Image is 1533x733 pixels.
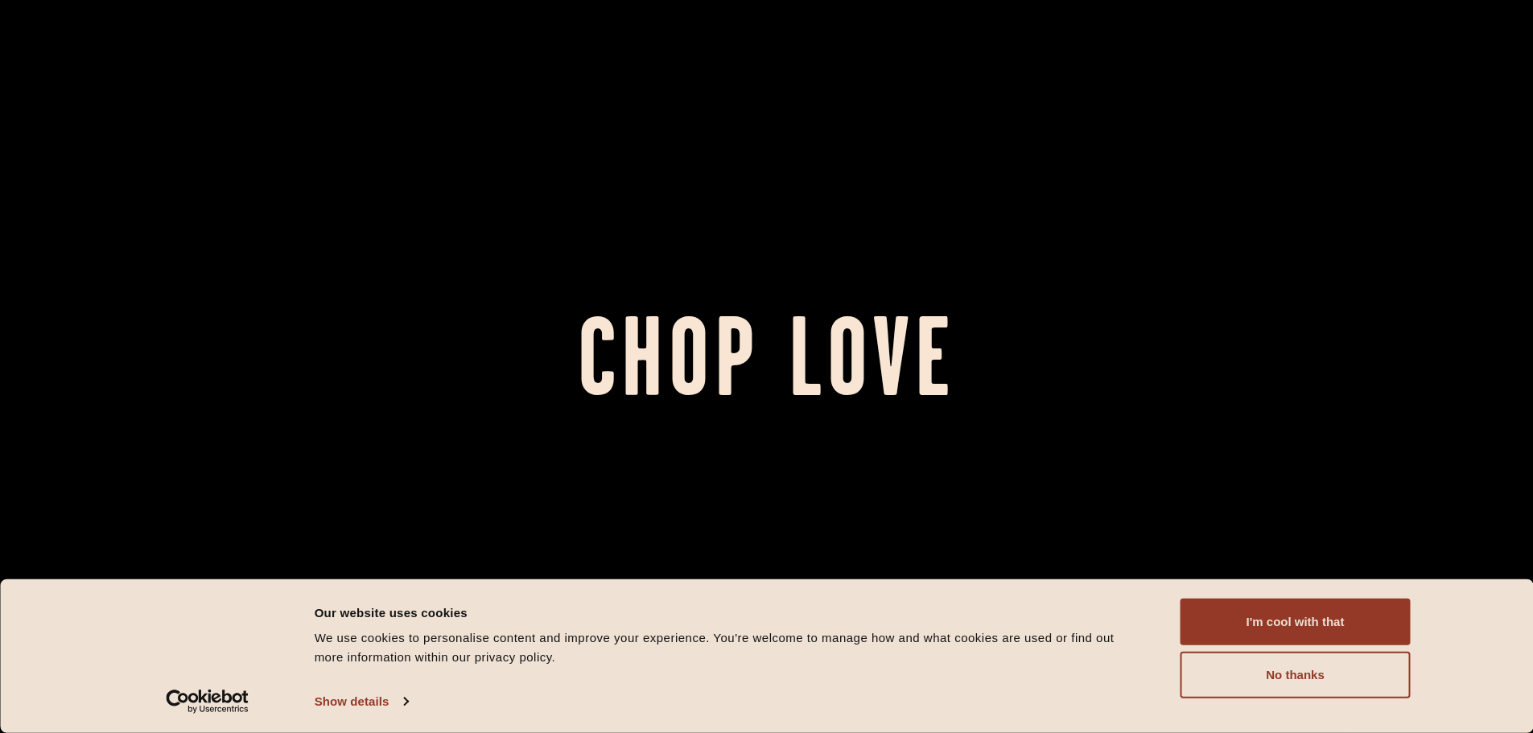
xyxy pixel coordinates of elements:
[315,603,1144,622] div: Our website uses cookies
[1181,652,1411,698] button: No thanks
[315,628,1144,667] div: We use cookies to personalise content and improve your experience. You're welcome to manage how a...
[137,690,278,714] a: Usercentrics Cookiebot - opens in a new window
[315,690,408,714] a: Show details
[1181,599,1411,645] button: I'm cool with that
